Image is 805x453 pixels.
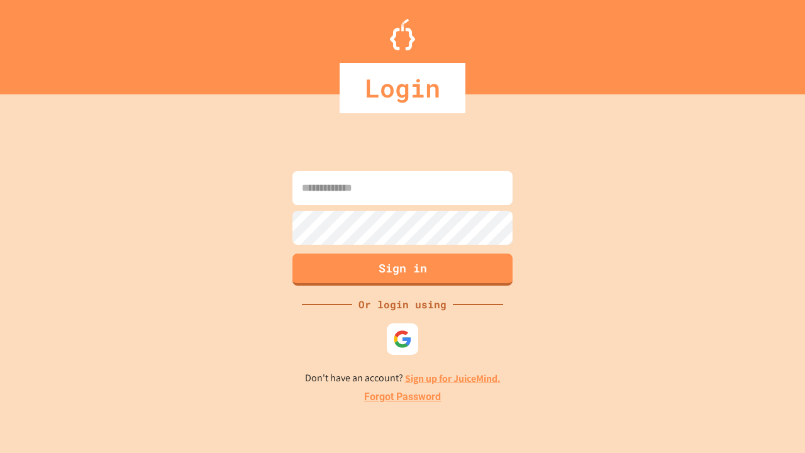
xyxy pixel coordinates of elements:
[352,297,453,312] div: Or login using
[364,389,441,405] a: Forgot Password
[701,348,792,401] iframe: chat widget
[752,403,792,440] iframe: chat widget
[292,254,513,286] button: Sign in
[405,372,501,385] a: Sign up for JuiceMind.
[393,330,412,349] img: google-icon.svg
[305,371,501,386] p: Don't have an account?
[340,63,465,113] div: Login
[390,19,415,50] img: Logo.svg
